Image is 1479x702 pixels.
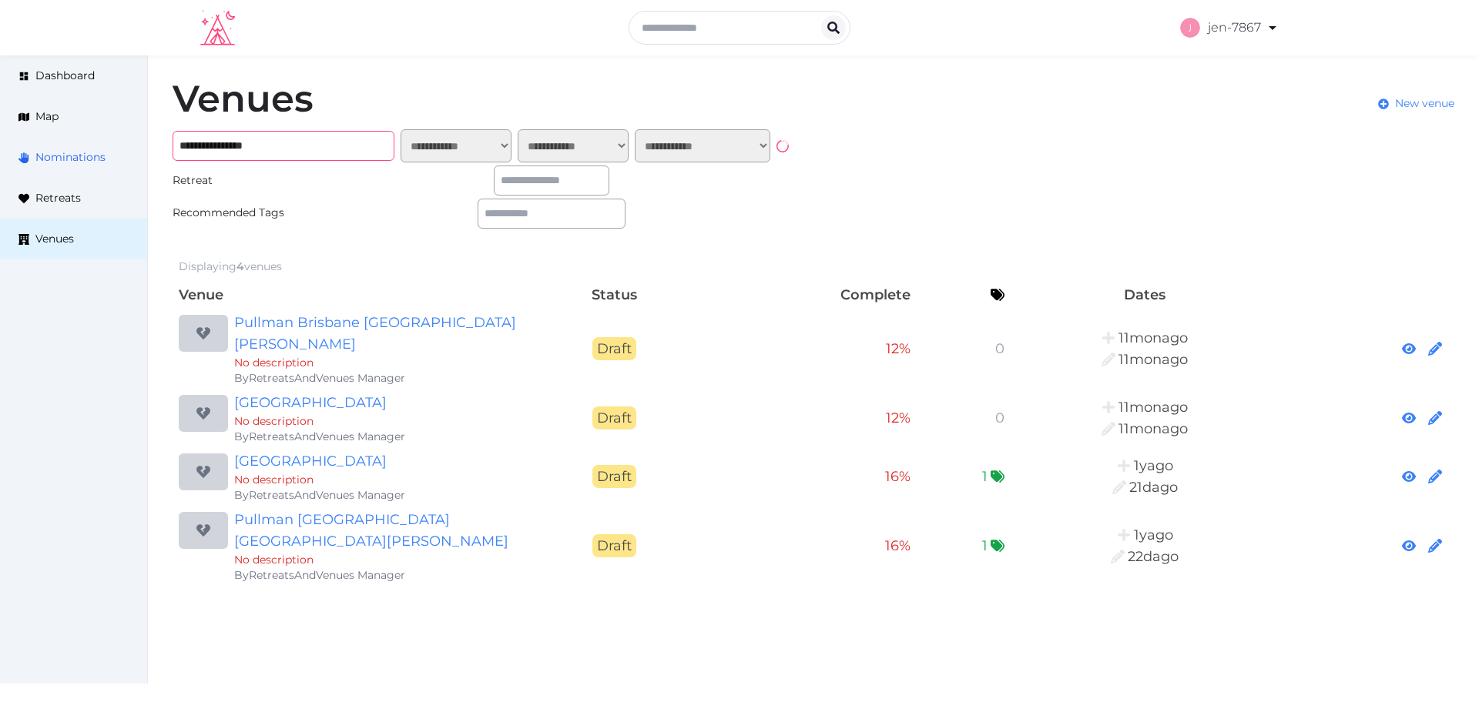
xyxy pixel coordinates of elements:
span: Draft [592,465,636,488]
a: jen-7867 [1180,6,1279,49]
div: By RetreatsAndVenues Manager [234,567,530,583]
span: 16 % [885,468,911,485]
span: 16 % [885,537,911,554]
span: 7:08PM, October 11th, 2024 [1118,351,1188,368]
a: Pullman [GEOGRAPHIC_DATA] [GEOGRAPHIC_DATA][PERSON_NAME] [234,509,530,552]
span: 0 [995,340,1004,357]
span: 6:53PM, August 6th, 2025 [1128,548,1179,565]
a: New venue [1378,95,1454,112]
a: Pullman Brisbane [GEOGRAPHIC_DATA][PERSON_NAME] [234,312,530,355]
span: Nominations [35,149,106,165]
span: 9:03PM, March 8th, 2024 [1134,526,1173,543]
th: Complete [693,281,917,309]
span: No description [234,414,314,428]
th: Status [536,281,693,309]
span: Map [35,109,59,125]
span: Retreats [35,190,81,206]
span: No description [234,473,314,486]
div: Recommended Tags [173,205,320,221]
span: Draft [592,534,636,557]
th: Dates [1011,281,1279,309]
span: Venues [35,231,74,247]
span: Dashboard [35,68,95,84]
span: 0 [995,409,1004,426]
span: Draft [592,337,636,360]
div: By RetreatsAndVenues Manager [234,429,530,444]
div: Retreat [173,172,320,189]
span: 12 % [886,409,911,426]
span: 1 [982,466,988,487]
span: No description [234,553,314,567]
a: [GEOGRAPHIC_DATA] [234,450,530,472]
span: 7:08PM, October 11th, 2024 [1118,329,1188,346]
span: Draft [592,406,636,430]
div: Displaying venues [179,259,282,275]
span: 8:50AM, August 8th, 2025 [1129,479,1178,496]
span: 4 [236,259,244,273]
span: 9:13PM, March 8th, 2024 [1134,457,1173,474]
h1: Venues [173,80,314,117]
span: No description [234,356,314,369]
div: By RetreatsAndVenues Manager [234,487,530,503]
span: 8:27PM, October 10th, 2024 [1118,420,1188,437]
a: [GEOGRAPHIC_DATA] [234,392,530,413]
span: 12 % [886,340,911,357]
span: New venue [1395,95,1454,112]
div: By RetreatsAndVenues Manager [234,370,530,386]
th: Venue [173,281,536,309]
span: 8:27PM, October 10th, 2024 [1118,399,1188,416]
span: 1 [982,535,988,557]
